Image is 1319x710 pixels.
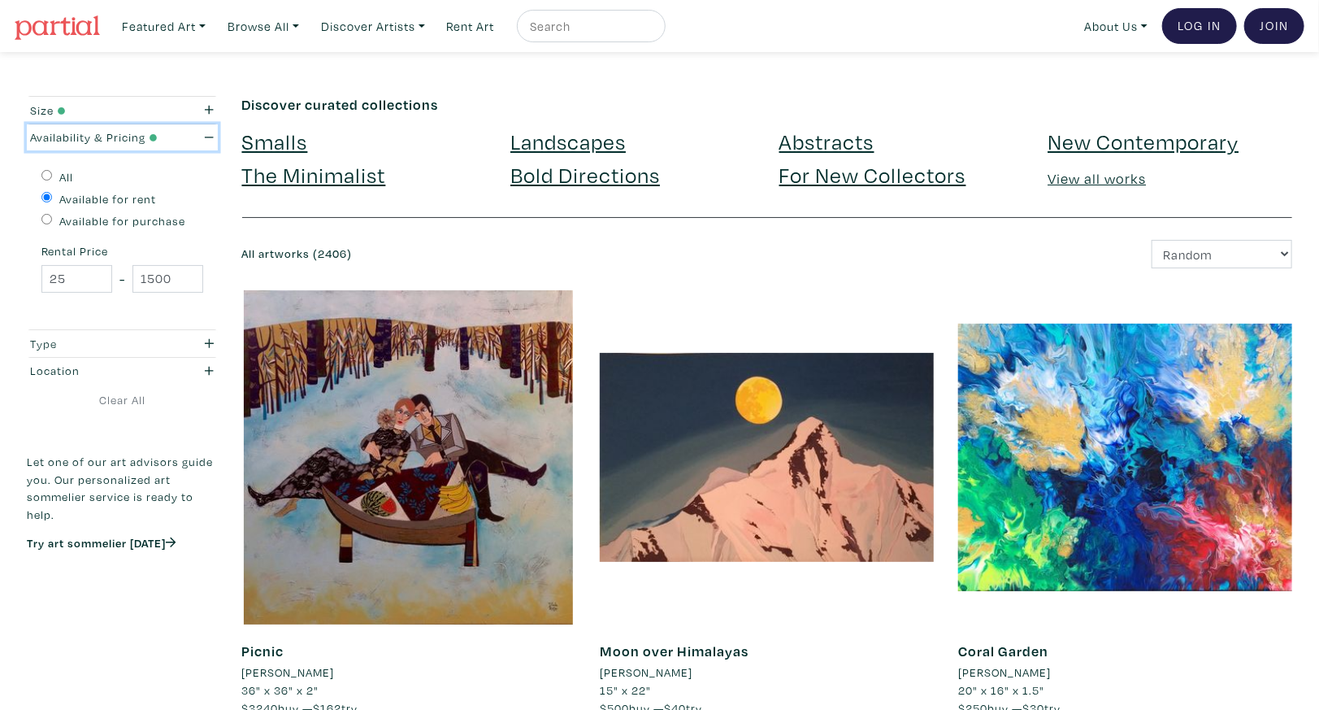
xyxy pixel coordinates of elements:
[528,16,650,37] input: Search
[41,246,203,257] small: Rental Price
[27,453,218,523] p: Let one of our art advisors guide you. Our personalized art sommelier service is ready to help.
[779,160,966,189] a: For New Collectors
[314,10,432,43] a: Discover Artists
[27,97,218,124] button: Size
[27,124,218,151] button: Availability & Pricing
[958,664,1292,682] a: [PERSON_NAME]
[242,96,1293,114] h6: Discover curated collections
[1244,8,1304,44] a: Join
[1048,127,1239,155] a: New Contemporary
[1162,8,1237,44] a: Log In
[31,128,163,146] div: Availability & Pricing
[958,642,1048,660] a: Coral Garden
[242,247,755,261] h6: All artworks (2406)
[779,127,874,155] a: Abstracts
[60,168,74,186] label: All
[510,127,626,155] a: Landscapes
[242,642,284,660] a: Picnic
[27,568,218,602] iframe: Customer reviews powered by Trustpilot
[510,160,660,189] a: Bold Directions
[220,10,306,43] a: Browse All
[31,102,163,120] div: Size
[600,664,692,682] li: [PERSON_NAME]
[27,391,218,409] a: Clear All
[60,212,186,230] label: Available for purchase
[31,362,163,380] div: Location
[1048,169,1146,188] a: View all works
[958,664,1051,682] li: [PERSON_NAME]
[958,682,1044,698] span: 20" x 16" x 1.5"
[600,664,934,682] a: [PERSON_NAME]
[27,330,218,357] button: Type
[600,642,748,660] a: Moon over Himalayas
[27,358,218,385] button: Location
[31,335,163,353] div: Type
[600,682,651,698] span: 15" x 22"
[60,190,157,208] label: Available for rent
[242,127,308,155] a: Smalls
[119,268,125,290] span: -
[242,682,319,698] span: 36" x 36" x 2"
[242,664,576,682] a: [PERSON_NAME]
[115,10,213,43] a: Featured Art
[242,160,386,189] a: The Minimalist
[440,10,502,43] a: Rent Art
[242,664,335,682] li: [PERSON_NAME]
[27,535,176,551] a: Try art sommelier [DATE]
[1077,10,1155,43] a: About Us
